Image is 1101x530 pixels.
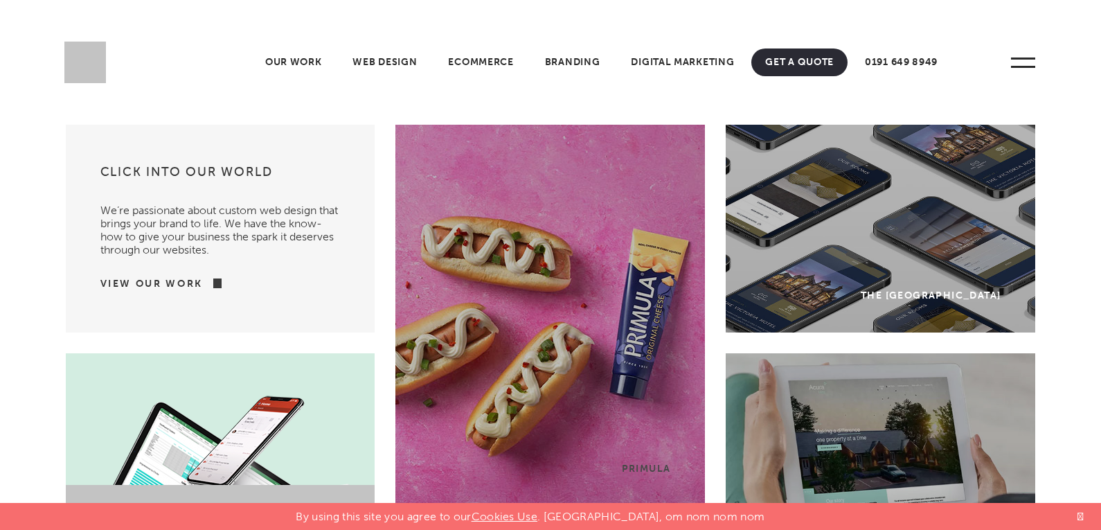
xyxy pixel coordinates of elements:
[622,463,671,475] div: Primula
[251,48,336,76] a: Our Work
[434,48,527,76] a: Ecommerce
[617,48,748,76] a: Digital Marketing
[395,125,705,506] a: Primula
[531,48,614,76] a: Branding
[100,190,341,256] p: We’re passionate about custom web design that brings your brand to life. We have the know-how to ...
[726,125,1035,333] a: The [GEOGRAPHIC_DATA]
[203,279,222,288] img: arrow
[851,48,951,76] a: 0191 649 8949
[100,277,204,291] a: View Our Work
[472,510,538,523] a: Cookies Use
[751,48,848,76] a: Get A Quote
[100,164,341,190] h3: Click into our world
[861,290,1001,301] div: The [GEOGRAPHIC_DATA]
[339,48,431,76] a: Web Design
[296,503,764,523] p: By using this site you agree to our . [GEOGRAPHIC_DATA], om nom nom nom
[64,42,106,83] img: Sleeky Web Design Newcastle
